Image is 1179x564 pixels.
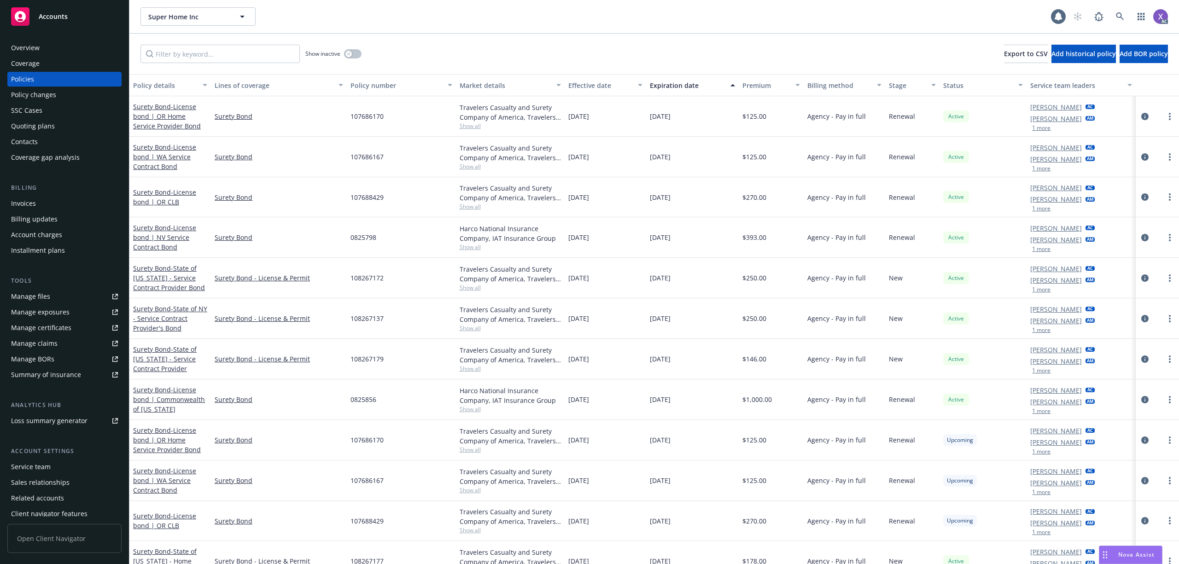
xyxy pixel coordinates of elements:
a: circleInformation [1139,273,1150,284]
span: - License bond | Commonwealth of [US_STATE] [133,385,205,413]
span: $393.00 [742,233,766,242]
span: [DATE] [650,111,671,121]
button: 1 more [1032,408,1051,414]
div: Travelers Casualty and Surety Company of America, Travelers Insurance [460,426,561,446]
div: Lines of coverage [215,81,333,90]
span: $270.00 [742,192,766,202]
span: $146.00 [742,354,766,364]
span: 0825798 [350,233,376,242]
a: Billing updates [7,212,122,227]
span: [DATE] [568,516,589,526]
div: Summary of insurance [11,367,81,382]
span: Show all [460,446,561,454]
div: Market details [460,81,551,90]
span: $250.00 [742,314,766,323]
span: [DATE] [650,273,671,283]
div: Premium [742,81,790,90]
a: [PERSON_NAME] [1030,183,1082,192]
button: Stage [885,74,940,96]
a: more [1164,394,1175,405]
a: more [1164,111,1175,122]
a: Surety Bond [215,111,343,121]
span: Show all [460,405,561,413]
a: Surety Bond [133,385,205,413]
div: Harco National Insurance Company, IAT Insurance Group [460,386,561,405]
a: more [1164,515,1175,526]
span: - License bond | NV Service Contract Bond [133,223,196,251]
div: Coverage gap analysis [11,150,80,165]
span: Active [947,274,965,282]
span: 108267137 [350,314,384,323]
span: [DATE] [650,476,671,485]
span: Show all [460,122,561,130]
span: Show all [460,243,561,251]
span: - State of [US_STATE] - Service Contract Provider Bond [133,264,205,292]
a: more [1164,313,1175,324]
div: Harco National Insurance Company, IAT Insurance Group [460,224,561,243]
span: $1,000.00 [742,395,772,404]
a: circleInformation [1139,475,1150,486]
span: Renewal [889,233,915,242]
button: 1 more [1032,529,1051,535]
span: [DATE] [568,192,589,202]
a: Surety Bond [215,395,343,404]
div: Expiration date [650,81,725,90]
span: Show all [460,163,561,170]
span: Active [947,395,965,404]
div: Travelers Casualty and Surety Company of America, Travelers Insurance [460,143,561,163]
a: more [1164,475,1175,486]
a: Surety Bond [133,304,207,332]
a: Coverage gap analysis [7,150,122,165]
span: 108267172 [350,273,384,283]
span: $270.00 [742,516,766,526]
a: Manage BORs [7,352,122,366]
span: Renewal [889,152,915,162]
a: Start snowing [1068,7,1087,26]
span: [DATE] [650,435,671,445]
div: Invoices [11,196,36,211]
a: Contacts [7,134,122,149]
a: [PERSON_NAME] [1030,154,1082,164]
span: [DATE] [650,354,671,364]
button: Premium [739,74,804,96]
a: Surety Bond [133,426,201,454]
div: SSC Cases [11,103,42,118]
a: [PERSON_NAME] [1030,356,1082,366]
span: Show all [460,203,561,210]
a: Surety Bond [133,188,196,206]
a: Surety Bond [215,233,343,242]
div: Stage [889,81,926,90]
a: Surety Bond [133,466,196,494]
a: Surety Bond [133,264,205,292]
span: Show all [460,284,561,291]
a: [PERSON_NAME] [1030,478,1082,488]
div: Tools [7,276,122,285]
span: Agency - Pay in full [807,395,866,404]
button: 1 more [1032,125,1051,131]
a: circleInformation [1139,435,1150,446]
span: - License bond | WA Service Contract Bond [133,143,196,171]
span: Show inactive [305,50,340,58]
span: [DATE] [568,354,589,364]
span: Show all [460,365,561,372]
a: Policy changes [7,87,122,102]
span: Agency - Pay in full [807,516,866,526]
a: [PERSON_NAME] [1030,547,1082,557]
span: Agency - Pay in full [807,111,866,121]
div: Service team leaders [1030,81,1121,90]
a: Sales relationships [7,475,122,490]
button: 1 more [1032,489,1051,495]
div: Sales relationships [11,475,70,490]
span: [DATE] [650,516,671,526]
div: Policy number [350,81,442,90]
button: 1 more [1032,246,1051,252]
a: Client navigator features [7,506,122,521]
div: Contacts [11,134,38,149]
a: Manage exposures [7,305,122,320]
span: [DATE] [568,435,589,445]
span: Renewal [889,476,915,485]
span: Add BOR policy [1120,49,1168,58]
button: Effective date [565,74,646,96]
a: Surety Bond [215,152,343,162]
a: [PERSON_NAME] [1030,316,1082,326]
